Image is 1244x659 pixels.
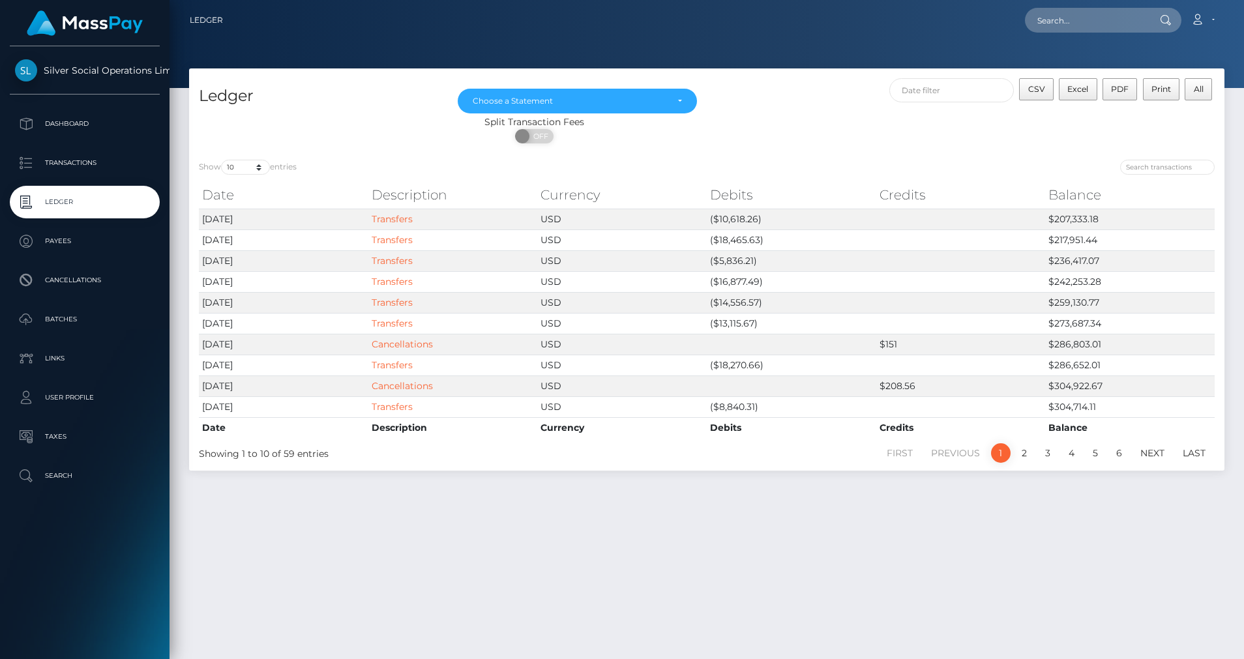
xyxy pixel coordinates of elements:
[1133,443,1172,463] a: Next
[199,209,368,229] td: [DATE]
[991,443,1011,463] a: 1
[1143,78,1180,100] button: Print
[1059,78,1097,100] button: Excel
[372,359,413,371] a: Transfers
[522,129,555,143] span: OFF
[199,250,368,271] td: [DATE]
[10,264,160,297] a: Cancellations
[1086,443,1105,463] a: 5
[707,355,876,375] td: ($18,270.66)
[368,417,538,438] th: Description
[1109,443,1129,463] a: 6
[199,271,368,292] td: [DATE]
[1061,443,1082,463] a: 4
[1045,396,1215,417] td: $304,714.11
[537,292,707,313] td: USD
[537,271,707,292] td: USD
[372,401,413,413] a: Transfers
[1045,355,1215,375] td: $286,652.01
[1045,250,1215,271] td: $236,417.07
[537,250,707,271] td: USD
[1067,84,1088,94] span: Excel
[537,334,707,355] td: USD
[10,342,160,375] a: Links
[15,349,155,368] p: Links
[199,160,297,175] label: Show entries
[1194,84,1204,94] span: All
[221,160,270,175] select: Showentries
[537,209,707,229] td: USD
[368,182,538,208] th: Description
[10,460,160,492] a: Search
[372,234,413,246] a: Transfers
[1014,443,1034,463] a: 2
[1103,78,1138,100] button: PDF
[876,182,1046,208] th: Credits
[1028,84,1045,94] span: CSV
[1038,443,1058,463] a: 3
[889,78,1014,102] input: Date filter
[199,396,368,417] td: [DATE]
[15,466,155,486] p: Search
[10,147,160,179] a: Transactions
[199,334,368,355] td: [DATE]
[1045,417,1215,438] th: Balance
[15,192,155,212] p: Ledger
[199,292,368,313] td: [DATE]
[372,380,433,392] a: Cancellations
[707,292,876,313] td: ($14,556.57)
[707,271,876,292] td: ($16,877.49)
[458,89,697,113] button: Choose a Statement
[199,417,368,438] th: Date
[1045,334,1215,355] td: $286,803.01
[199,375,368,396] td: [DATE]
[199,229,368,250] td: [DATE]
[372,276,413,287] a: Transfers
[1019,78,1054,100] button: CSV
[199,182,368,208] th: Date
[1045,375,1215,396] td: $304,922.67
[10,186,160,218] a: Ledger
[537,396,707,417] td: USD
[876,375,1046,396] td: $208.56
[1045,271,1215,292] td: $242,253.28
[537,229,707,250] td: USD
[372,317,413,329] a: Transfers
[15,310,155,329] p: Batches
[707,396,876,417] td: ($8,840.31)
[537,182,707,208] th: Currency
[15,153,155,173] p: Transactions
[199,85,438,108] h4: Ledger
[537,417,707,438] th: Currency
[707,313,876,334] td: ($13,115.67)
[10,108,160,140] a: Dashboard
[876,417,1046,438] th: Credits
[10,303,160,336] a: Batches
[707,250,876,271] td: ($5,836.21)
[1045,292,1215,313] td: $259,130.77
[15,271,155,290] p: Cancellations
[537,313,707,334] td: USD
[15,388,155,407] p: User Profile
[1045,313,1215,334] td: $273,687.34
[473,96,667,106] div: Choose a Statement
[372,338,433,350] a: Cancellations
[1176,443,1213,463] a: Last
[15,59,37,81] img: Silver Social Operations Limited
[199,313,368,334] td: [DATE]
[707,417,876,438] th: Debits
[1151,84,1171,94] span: Print
[199,355,368,375] td: [DATE]
[707,229,876,250] td: ($18,465.63)
[199,442,611,461] div: Showing 1 to 10 of 59 entries
[707,209,876,229] td: ($10,618.26)
[1025,8,1148,33] input: Search...
[876,334,1046,355] td: $151
[1120,160,1215,175] input: Search transactions
[1185,78,1212,100] button: All
[1111,84,1129,94] span: PDF
[10,225,160,257] a: Payees
[707,182,876,208] th: Debits
[1045,229,1215,250] td: $217,951.44
[372,255,413,267] a: Transfers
